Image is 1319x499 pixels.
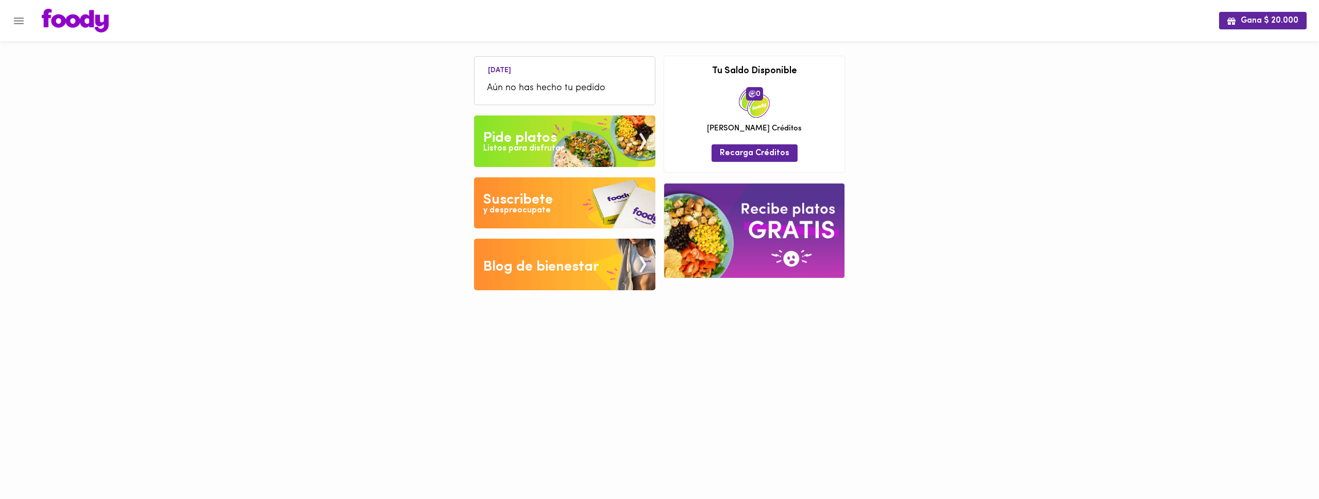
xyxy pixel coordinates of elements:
img: referral-banner.png [664,184,844,278]
img: logo.png [42,9,109,32]
div: y despreocupate [483,205,551,217]
div: Pide platos [483,128,557,148]
img: Blog de bienestar [474,239,655,290]
img: Pide un Platos [474,115,655,167]
span: Recarga Créditos [720,148,789,158]
button: Recarga Créditos [712,144,798,161]
h3: Tu Saldo Disponible [672,66,837,77]
button: Gana $ 20.000 [1219,12,1307,29]
img: Disfruta bajar de peso [474,177,655,229]
button: Menu [6,8,31,34]
div: Suscribete [483,190,553,210]
span: Gana $ 20.000 [1227,16,1298,26]
span: [PERSON_NAME] Créditos [707,123,802,134]
img: foody-creditos.png [749,90,756,97]
span: 0 [746,87,763,101]
li: [DATE] [480,64,519,74]
img: credits-package.png [739,87,770,118]
span: Aún no has hecho tu pedido [487,81,642,95]
div: Blog de bienestar [483,257,599,277]
div: Listos para disfrutar [483,143,564,155]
